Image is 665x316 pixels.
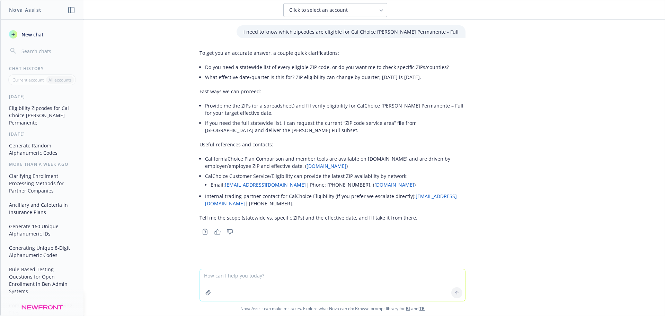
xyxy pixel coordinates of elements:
[6,242,78,261] button: Generating Unique 8-Digit Alphanumeric Codes
[374,181,414,188] a: [DOMAIN_NAME]
[6,264,78,297] button: Rule-Based Testing Questions for Open Enrollment in Ben Admin Systems
[6,102,78,128] button: Eligibility Zipcodes for Cal Choice [PERSON_NAME] Permanente
[199,49,465,57] p: To get you an accurate answer, a couple quick clarifications:
[211,180,465,190] li: Email: | Phone: [PHONE_NUMBER]. ( )
[1,161,83,167] div: More than a week ago
[3,301,662,316] span: Nova Assist can make mistakes. Explore what Nova can do: Browse prompt library for and
[406,306,410,311] a: BI
[48,77,72,83] p: All accounts
[199,88,465,95] p: Fast ways we can proceed:
[1,131,83,137] div: [DATE]
[205,154,465,171] li: CaliforniaChoice Plan Comparison and member tools are available on [DOMAIN_NAME] and are driven b...
[419,306,425,311] a: TR
[6,199,78,218] button: Ancillary and Cafeteria in Insurance Plans
[205,62,465,72] li: Do you need a statewide list of every eligible ZIP code, or do you want me to check specific ZIPs...
[205,118,465,135] li: If you need the full statewide list, I can request the current “ZIP code service area” file from ...
[1,94,83,100] div: [DATE]
[20,46,75,56] input: Search chats
[202,229,208,235] svg: Copy to clipboard
[6,170,78,196] button: Clarifying Enrollment Processing Methods for Partner Companies
[205,171,465,191] li: CalChoice Customer Service/Eligibility can provide the latest ZIP availability by network:
[205,191,465,208] li: Internal trading-partner contact for CalChoice Eligibility (if you prefer we escalate directly): ...
[205,72,465,82] li: What effective date/quarter is this for? ZIP eligibility can change by quarter; [DATE] is [DATE].
[9,6,42,14] h1: Nova Assist
[307,163,346,169] a: [DOMAIN_NAME]
[243,28,459,35] p: i need to know which zipcodes are eligible for Cal CHoice [PERSON_NAME] Permanente - Full
[1,66,83,71] div: Chat History
[289,7,348,14] span: Click to select an account
[224,227,236,237] button: Thumbs down
[283,3,387,17] button: Click to select an account
[199,214,465,221] p: Tell me the scope (statewide vs. specific ZIPs) and the effective date, and I’ll take it from there.
[12,77,44,83] p: Current account
[199,141,465,148] p: Useful references and contacts:
[6,221,78,239] button: Generate 160 Unique Alphanumeric IDs
[20,31,44,38] span: New chat
[205,101,465,118] li: Provide me the ZIPs (or a spreadsheet) and I’ll verify eligibility for CalChoice [PERSON_NAME] Pe...
[6,140,78,159] button: Generate Random Alphanumeric Codes
[225,181,306,188] a: [EMAIL_ADDRESS][DOMAIN_NAME]
[6,28,78,41] button: New chat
